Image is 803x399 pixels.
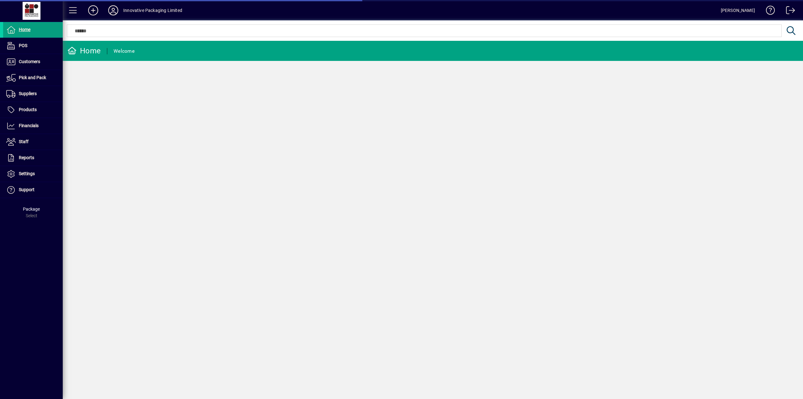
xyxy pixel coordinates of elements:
[3,70,63,86] a: Pick and Pack
[781,1,795,22] a: Logout
[103,5,123,16] button: Profile
[3,182,63,198] a: Support
[19,139,29,144] span: Staff
[123,5,182,15] div: Innovative Packaging Limited
[19,59,40,64] span: Customers
[19,155,34,160] span: Reports
[3,54,63,70] a: Customers
[761,1,775,22] a: Knowledge Base
[3,102,63,118] a: Products
[114,46,135,56] div: Welcome
[3,134,63,150] a: Staff
[3,150,63,166] a: Reports
[67,46,101,56] div: Home
[19,91,37,96] span: Suppliers
[23,207,40,212] span: Package
[3,118,63,134] a: Financials
[83,5,103,16] button: Add
[19,75,46,80] span: Pick and Pack
[19,171,35,176] span: Settings
[3,166,63,182] a: Settings
[3,38,63,54] a: POS
[3,86,63,102] a: Suppliers
[19,27,30,32] span: Home
[19,123,39,128] span: Financials
[19,187,35,192] span: Support
[721,5,755,15] div: [PERSON_NAME]
[19,107,37,112] span: Products
[19,43,27,48] span: POS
